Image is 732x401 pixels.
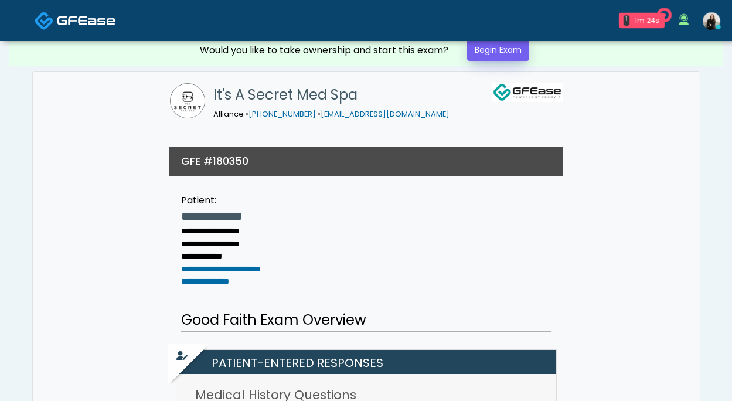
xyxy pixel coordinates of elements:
[467,39,529,61] a: Begin Exam
[182,350,556,374] h2: Patient-entered Responses
[35,11,54,30] img: Docovia
[181,193,292,208] div: Patient:
[321,109,450,119] a: [EMAIL_ADDRESS][DOMAIN_NAME]
[170,83,205,118] img: It's A Secret Med Spa
[492,83,563,102] img: GFEase Logo
[9,5,45,40] button: Open LiveChat chat widget
[57,15,115,26] img: Docovia
[703,12,720,30] img: Sydney Lundberg
[35,1,115,39] a: Docovia
[624,15,629,26] div: 1
[181,154,248,168] h3: GFE #180350
[246,109,248,119] span: •
[612,8,672,33] a: 1 1m 24s
[200,43,448,57] div: Would you like to take ownership and start this exam?
[213,83,450,107] h1: It's A Secret Med Spa
[213,109,450,119] small: Alliance
[181,310,551,332] h2: Good Faith Exam Overview
[634,15,660,26] div: 1m 24s
[318,109,321,119] span: •
[248,109,316,119] a: [PHONE_NUMBER]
